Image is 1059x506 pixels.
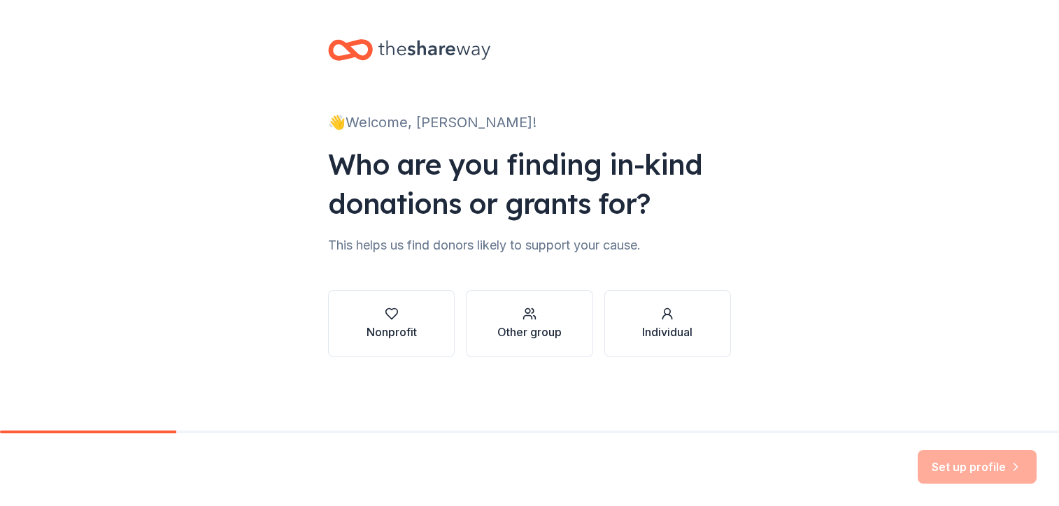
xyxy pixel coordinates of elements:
div: This helps us find donors likely to support your cause. [328,234,731,256]
button: Individual [604,290,731,357]
div: Who are you finding in-kind donations or grants for? [328,145,731,223]
div: Nonprofit [367,324,417,340]
div: Individual [642,324,692,340]
div: 👋 Welcome, [PERSON_NAME]! [328,111,731,133]
button: Other group [466,290,592,357]
div: Other group [497,324,562,340]
button: Nonprofit [328,290,455,357]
